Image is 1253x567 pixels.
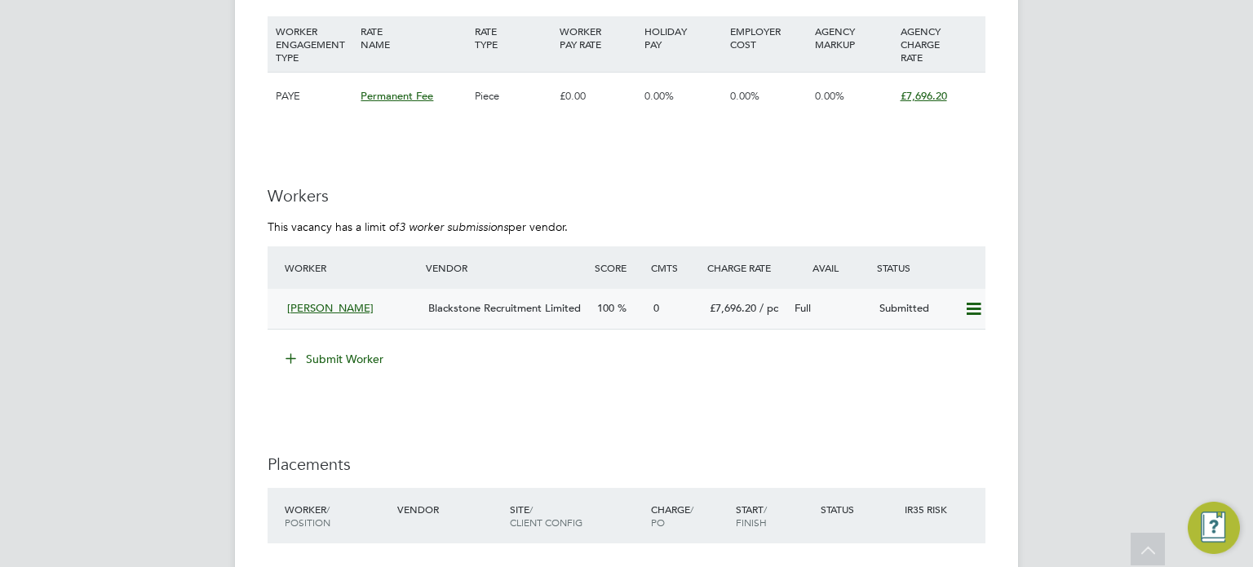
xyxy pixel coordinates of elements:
button: Engage Resource Center [1188,502,1240,554]
div: AGENCY MARKUP [811,16,896,59]
h3: Placements [268,454,985,475]
span: Permanent Fee [361,89,433,103]
span: £7,696.20 [901,89,947,103]
div: Worker [281,253,422,282]
span: / pc [759,301,778,315]
span: / Finish [736,503,767,529]
div: Site [506,494,647,537]
span: 0.00% [644,89,674,103]
div: EMPLOYER COST [726,16,811,59]
div: Charge Rate [703,253,788,282]
span: 0.00% [815,89,844,103]
h3: Workers [268,185,985,206]
span: £7,696.20 [710,301,756,315]
div: Start [732,494,817,537]
div: Charge [647,494,732,537]
div: RATE NAME [356,16,470,59]
div: Score [591,253,647,282]
div: WORKER PAY RATE [556,16,640,59]
div: PAYE [272,73,356,120]
div: IR35 Risk [901,494,957,524]
span: / PO [651,503,693,529]
div: Vendor [393,494,506,524]
div: WORKER ENGAGEMENT TYPE [272,16,356,72]
div: Cmts [647,253,703,282]
em: 3 worker submissions [399,219,508,234]
div: Status [873,253,985,282]
p: This vacancy has a limit of per vendor. [268,219,985,234]
div: Worker [281,494,393,537]
div: RATE TYPE [471,16,556,59]
span: 100 [597,301,614,315]
span: Blackstone Recruitment Limited [428,301,581,315]
div: Avail [788,253,873,282]
div: AGENCY CHARGE RATE [897,16,981,72]
span: / Client Config [510,503,582,529]
div: Status [817,494,901,524]
span: 0 [653,301,659,315]
span: [PERSON_NAME] [287,301,374,315]
span: / Position [285,503,330,529]
div: £0.00 [556,73,640,120]
div: HOLIDAY PAY [640,16,725,59]
span: 0.00% [730,89,759,103]
div: Piece [471,73,556,120]
span: Full [795,301,811,315]
div: Vendor [422,253,591,282]
div: Submitted [873,295,958,322]
button: Submit Worker [274,346,396,372]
